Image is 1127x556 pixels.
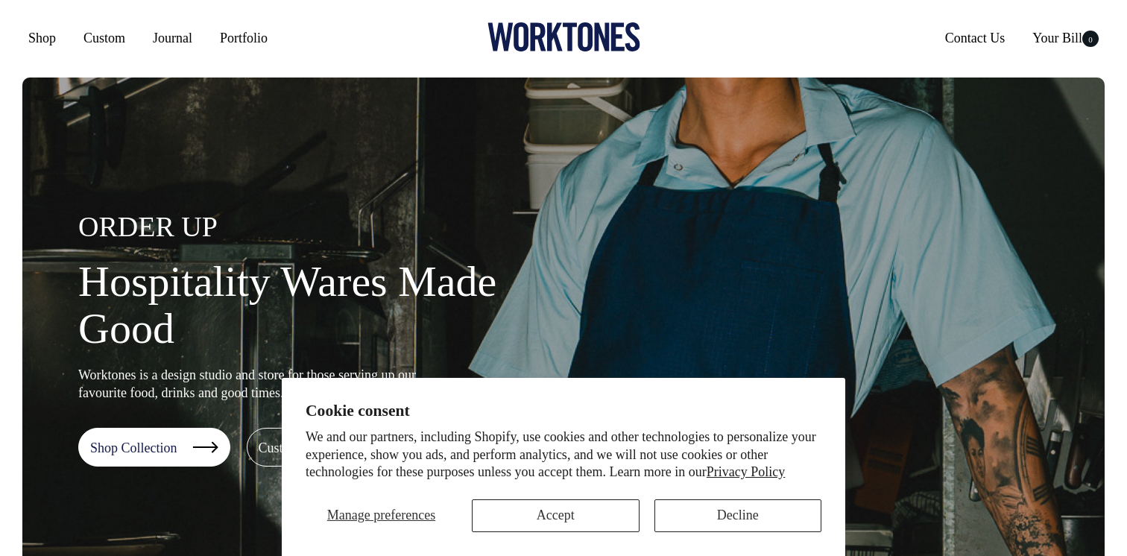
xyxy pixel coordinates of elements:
[22,25,62,51] a: Shop
[306,499,457,532] button: Manage preferences
[78,25,131,51] a: Custom
[472,499,640,532] button: Accept
[707,464,786,479] a: Privacy Policy
[327,508,435,522] span: Manage preferences
[247,428,402,467] a: Custom Services
[78,366,417,402] p: Worktones is a design studio and store for those serving up our favourite food, drinks and good t...
[306,402,821,420] h2: Cookie consent
[78,258,555,353] h1: Hospitality Wares Made Good
[214,25,274,51] a: Portfolio
[78,428,230,467] a: Shop Collection
[939,25,1011,51] a: Contact Us
[654,499,822,532] button: Decline
[1026,25,1105,51] a: Your Bill0
[306,429,821,481] p: We and our partners, including Shopify, use cookies and other technologies to personalize your ex...
[147,25,198,51] a: Journal
[78,212,555,243] h4: ORDER UP
[1082,31,1099,47] span: 0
